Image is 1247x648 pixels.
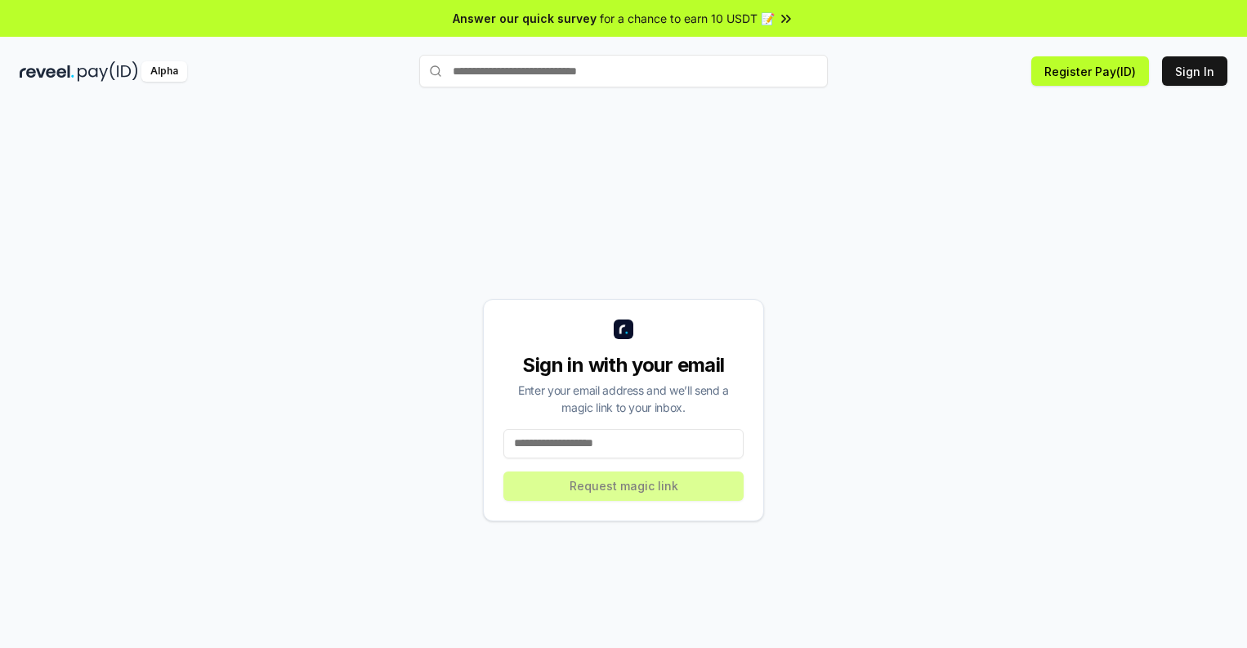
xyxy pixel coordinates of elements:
span: for a chance to earn 10 USDT 📝 [600,10,775,27]
img: logo_small [614,320,633,339]
div: Sign in with your email [503,352,744,378]
button: Sign In [1162,56,1227,86]
img: pay_id [78,61,138,82]
button: Register Pay(ID) [1031,56,1149,86]
div: Alpha [141,61,187,82]
span: Answer our quick survey [453,10,597,27]
div: Enter your email address and we’ll send a magic link to your inbox. [503,382,744,416]
img: reveel_dark [20,61,74,82]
